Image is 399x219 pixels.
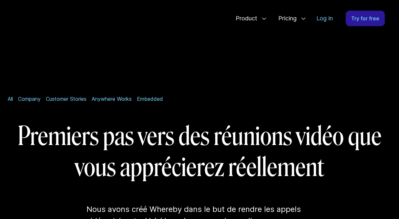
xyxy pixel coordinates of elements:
[311,11,338,26] a: Log in
[5,12,48,23] svg: Whereby
[272,8,298,29] span: Pricing
[5,12,48,25] a: Whereby
[18,96,41,102] a: Company
[229,8,259,29] span: Product
[92,96,132,102] a: Anywhere Works
[346,11,385,26] a: Try for free
[8,96,13,102] a: All
[14,121,385,183] h1: Premiers pas vers des réunions vidéo que vous apprécierez réellement
[137,96,163,102] a: Embedded
[46,96,87,102] a: Customer Stories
